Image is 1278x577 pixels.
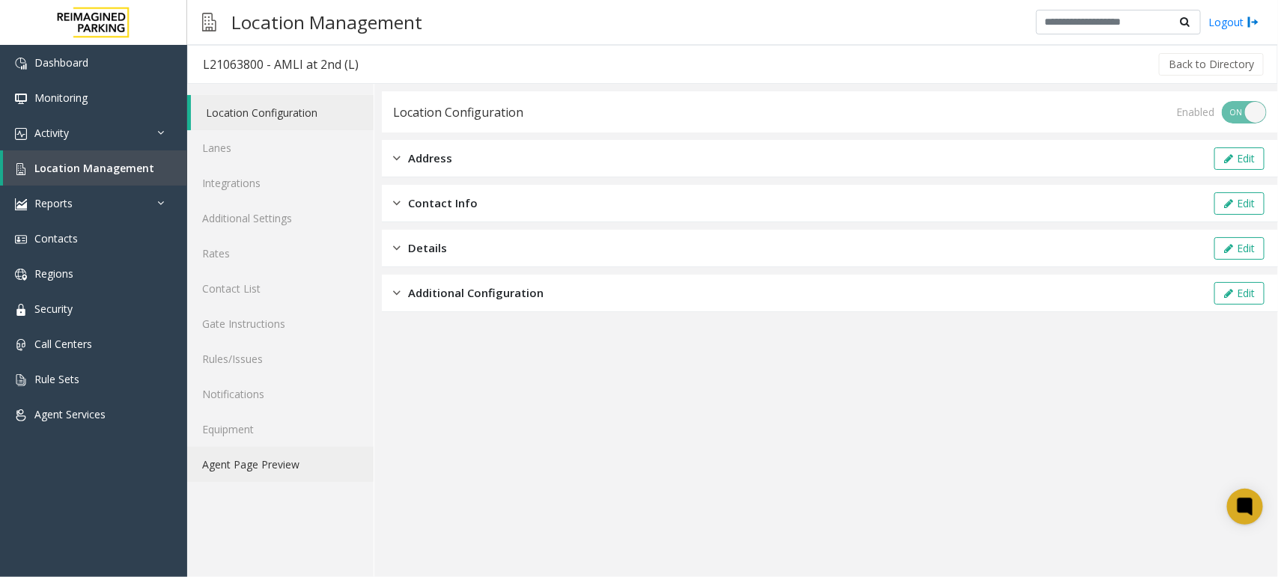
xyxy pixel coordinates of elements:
a: Agent Page Preview [187,447,374,482]
a: Notifications [187,376,374,412]
span: Security [34,302,73,316]
img: closed [393,239,401,257]
img: pageIcon [202,4,216,40]
span: Activity [34,126,69,140]
a: Location Management [3,150,187,186]
span: Regions [34,266,73,281]
span: Additional Configuration [408,284,544,302]
img: 'icon' [15,128,27,140]
img: 'icon' [15,58,27,70]
h3: Location Management [224,4,430,40]
a: Logout [1208,14,1259,30]
img: 'icon' [15,198,27,210]
img: closed [393,195,401,212]
span: Call Centers [34,337,92,351]
a: Lanes [187,130,374,165]
span: Details [408,239,447,257]
a: Additional Settings [187,201,374,236]
img: 'icon' [15,93,27,105]
img: 'icon' [15,233,27,245]
img: closed [393,150,401,167]
img: 'icon' [15,304,27,316]
div: Location Configuration [393,103,523,122]
div: Enabled [1176,104,1214,120]
img: closed [393,284,401,302]
div: L21063800 - AMLI at 2nd (L) [203,55,359,74]
span: Reports [34,196,73,210]
span: Address [408,150,452,167]
img: 'icon' [15,269,27,281]
span: Contact Info [408,195,478,212]
span: Agent Services [34,407,106,421]
img: logout [1247,14,1259,30]
a: Equipment [187,412,374,447]
a: Location Configuration [191,95,374,130]
img: 'icon' [15,339,27,351]
span: Rule Sets [34,372,79,386]
a: Rates [187,236,374,271]
button: Edit [1214,282,1265,305]
img: 'icon' [15,409,27,421]
span: Dashboard [34,55,88,70]
span: Location Management [34,161,154,175]
button: Edit [1214,237,1265,260]
span: Contacts [34,231,78,245]
span: Monitoring [34,91,88,105]
a: Rules/Issues [187,341,374,376]
a: Gate Instructions [187,306,374,341]
img: 'icon' [15,163,27,175]
button: Back to Directory [1159,53,1264,76]
a: Integrations [187,165,374,201]
img: 'icon' [15,374,27,386]
button: Edit [1214,147,1265,170]
button: Edit [1214,192,1265,215]
a: Contact List [187,271,374,306]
